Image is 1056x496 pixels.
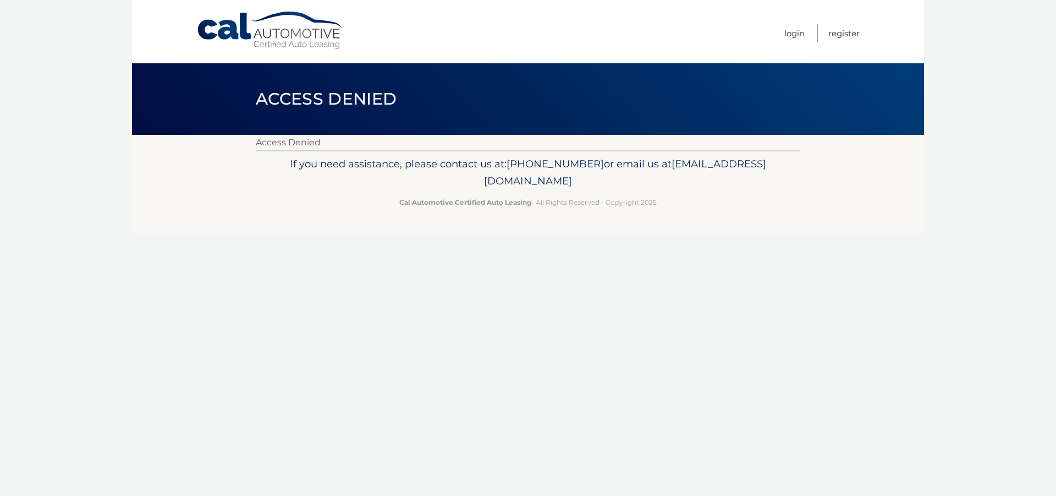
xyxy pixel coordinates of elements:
p: - All Rights Reserved - Copyright 2025 [263,197,793,208]
a: Cal Automotive [196,11,345,50]
p: If you need assistance, please contact us at: or email us at [263,155,793,190]
a: Login [784,24,805,42]
span: [PHONE_NUMBER] [507,157,604,170]
a: Register [828,24,860,42]
span: Access Denied [256,89,397,109]
strong: Cal Automotive Certified Auto Leasing [399,198,531,206]
p: Access Denied [256,135,800,150]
